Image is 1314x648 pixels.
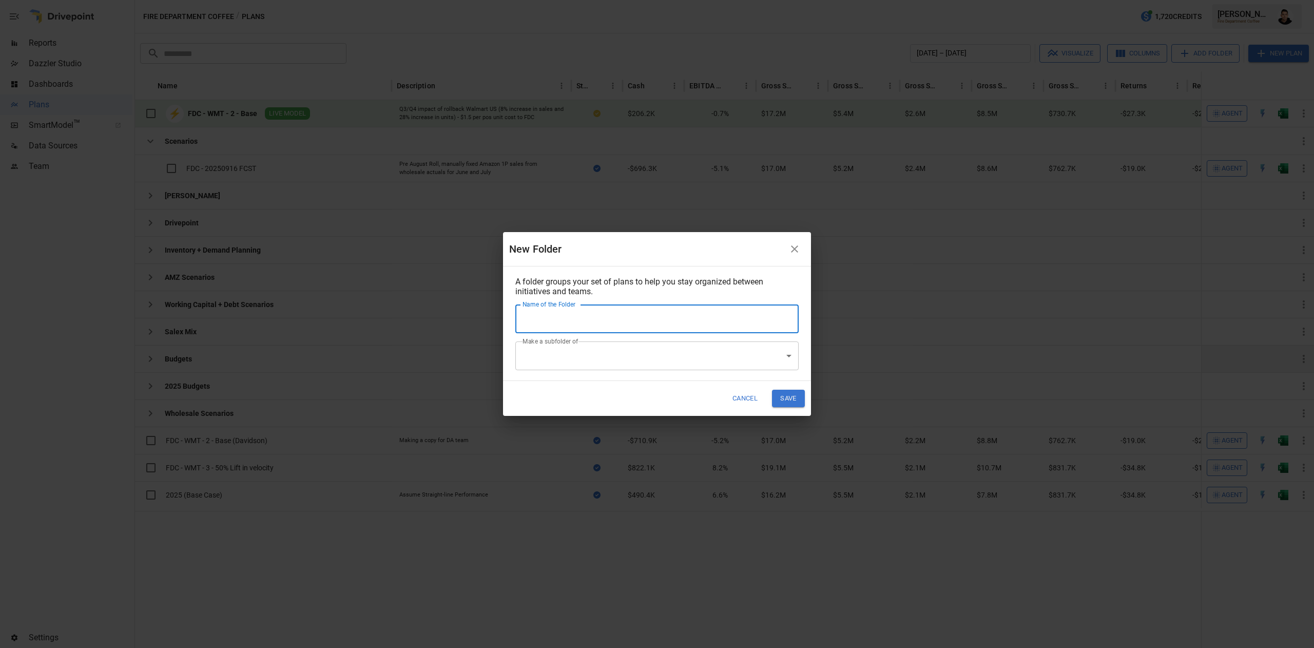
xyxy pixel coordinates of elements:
label: Make a subfolder of [523,337,578,346]
button: Cancel [726,390,764,407]
button: Save [772,390,805,407]
span: A folder groups your set of plans to help you stay organized between initiatives and teams. [515,277,763,296]
label: Name of the Folder [523,300,575,309]
div: New Folder [509,241,784,257]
